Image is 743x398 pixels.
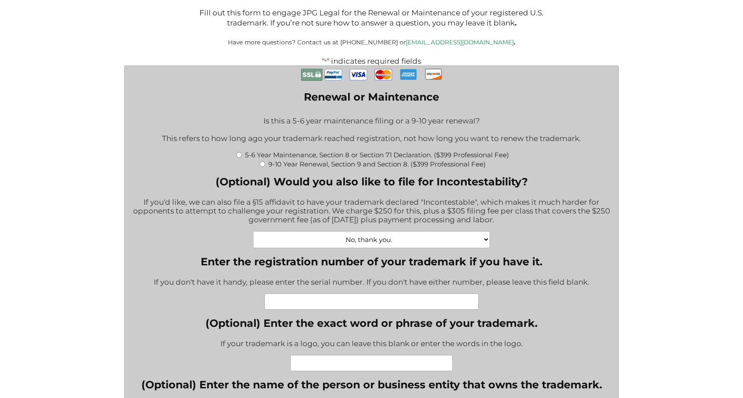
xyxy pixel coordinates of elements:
[206,333,537,355] div: If your trademark is a logo, you can leave this blank or enter the words in the logo.
[154,272,589,293] div: If you don't have it handy, please enter the serial number. If you don't have either number, plea...
[131,378,612,391] label: (Optional) Enter the name of the person or business entity that owns the trademark.
[206,317,537,329] label: (Optional) Enter the exact word or phrase of your trademark.
[375,66,392,83] img: MasterCard
[245,151,509,159] label: 5-6 Year Maintenance, Section 8 or Section 71 Declaration. ($399 Professional Fee)
[131,111,612,150] div: Is this a 5-6 year maintenance filing or a 9-10 year renewal? This refers to how long ago your tr...
[154,255,589,268] label: Enter the registration number of your trademark if you have it.
[193,8,550,29] p: Fill out this form to engage JPG Legal for the Renewal or Maintenance of your registered U.S. tra...
[406,39,514,46] a: [EMAIL_ADDRESS][DOMAIN_NAME]
[514,39,516,46] b: .
[400,66,417,83] img: AmEx
[301,66,323,84] img: Secure Payment with SSL
[304,90,439,103] legend: Renewal or Maintenance
[425,66,442,83] img: Discover
[325,66,342,83] img: PayPal
[350,66,367,83] img: Visa
[131,192,612,231] div: If you'd like, we can also file a §15 affidavit to have your trademark declared "Incontestable", ...
[515,18,516,27] b: .
[97,57,646,65] p: " " indicates required fields
[268,160,486,168] label: 9-10 Year Renewal, Section 9 and Section 8. ($399 Professional Fee)
[131,175,612,188] label: (Optional) Would you also like to file for Incontestability?
[228,39,516,46] small: Have more questions? Contact us at [PHONE_NUMBER] or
